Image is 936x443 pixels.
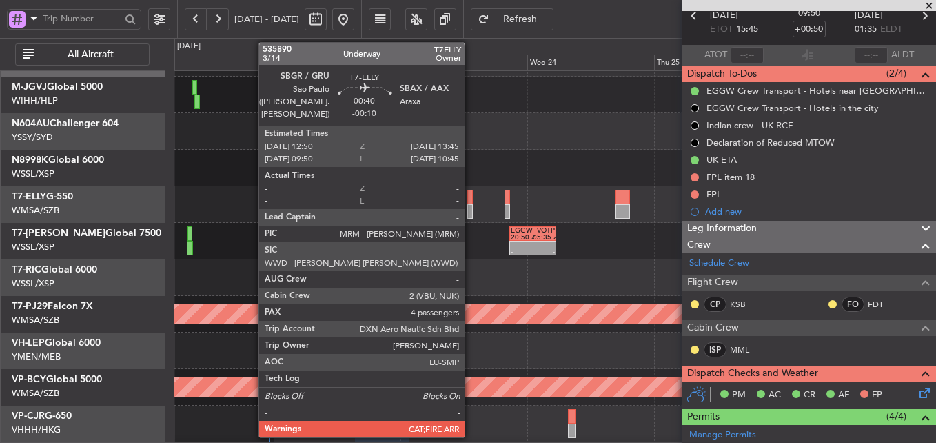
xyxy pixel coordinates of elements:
[43,8,121,29] input: Trip Number
[15,43,150,66] button: All Aircraft
[356,227,382,234] div: VOMM
[706,102,879,114] div: EGGW Crew Transport - Hotels in the city
[706,154,737,166] div: UK ETA
[12,168,54,180] a: WSSL/XSP
[704,48,727,62] span: ATOT
[12,277,54,290] a: WSSL/XSP
[12,95,58,107] a: WIHH/HLP
[382,227,407,234] div: EGGW
[511,234,533,241] div: 20:50 Z
[891,48,914,62] span: ALDT
[731,47,764,63] input: --:--
[12,302,48,311] span: T7-PJ29
[706,137,835,148] div: Declaration of Reduced MTOW
[710,23,733,37] span: ETOT
[511,227,533,234] div: EGGW
[147,55,274,71] div: Sun 21
[492,14,549,24] span: Refresh
[533,227,555,234] div: VOTP
[804,388,815,402] span: CR
[12,155,104,165] a: N8998KGlobal 6000
[880,23,902,37] span: ELDT
[886,66,906,81] span: (2/4)
[687,366,818,382] span: Dispatch Checks and Weather
[706,119,793,131] div: Indian crew - UK RCF
[12,375,102,384] a: VP-BCYGlobal 5000
[12,119,119,128] a: N604AUChallenger 604
[12,228,105,238] span: T7-[PERSON_NAME]
[12,119,50,128] span: N604AU
[12,82,47,92] span: M-JGVJ
[12,375,46,384] span: VP-BCY
[12,387,59,400] a: WMSA/SZB
[234,13,299,26] span: [DATE] - [DATE]
[798,7,820,21] span: 09:50
[12,314,59,326] a: WMSA/SZB
[37,50,145,59] span: All Aircraft
[886,409,906,424] span: (4/4)
[689,257,749,270] a: Schedule Crew
[12,204,59,217] a: WMSA/SZB
[687,320,739,336] span: Cabin Crew
[382,234,407,241] div: 01:40 Z
[872,388,882,402] span: FP
[400,55,527,71] div: Tue 23
[12,131,53,144] a: YSSY/SYD
[732,388,746,402] span: PM
[511,248,533,255] div: -
[329,212,353,219] div: -
[329,197,353,204] div: 15:25 Z
[12,302,93,311] a: T7-PJ29Falcon 7X
[12,411,72,421] a: VP-CJRG-650
[706,188,722,200] div: FPL
[471,8,553,30] button: Refresh
[769,388,781,402] span: AC
[706,85,929,97] div: EGGW Crew Transport - Hotels near [GEOGRAPHIC_DATA]
[687,275,738,291] span: Flight Crew
[12,265,41,275] span: T7-RIC
[305,190,329,197] div: GMMX
[382,248,407,255] div: -
[654,55,781,71] div: Thu 25
[12,228,161,238] a: T7-[PERSON_NAME]Global 7500
[305,212,329,219] div: -
[842,297,864,312] div: FO
[736,23,758,37] span: 15:45
[12,351,61,363] a: YMEN/MEB
[12,424,61,436] a: VHHH/HKG
[12,155,48,165] span: N8998K
[12,338,101,348] a: VH-LEPGlobal 6000
[730,344,761,356] a: MML
[855,23,877,37] span: 01:35
[12,241,54,253] a: WSSL/XSP
[687,409,720,425] span: Permits
[177,41,201,52] div: [DATE]
[12,411,45,421] span: VP-CJR
[305,197,329,204] div: 05:50 Z
[704,297,726,312] div: CP
[689,429,756,442] a: Manage Permits
[12,192,46,201] span: T7-ELLY
[274,55,400,71] div: Mon 22
[730,298,761,311] a: KSB
[687,237,711,253] span: Crew
[12,265,97,275] a: T7-RICGlobal 6000
[533,234,555,241] div: 05:35 Z
[855,9,883,23] span: [DATE]
[12,192,73,201] a: T7-ELLYG-550
[706,171,755,183] div: FPL item 18
[12,338,45,348] span: VH-LEP
[12,82,103,92] a: M-JGVJGlobal 5000
[710,9,738,23] span: [DATE]
[356,248,382,255] div: -
[356,234,382,241] div: 15:35 Z
[704,342,726,357] div: ISP
[687,66,757,82] span: Dispatch To-Dos
[527,55,654,71] div: Wed 24
[533,248,555,255] div: -
[329,190,353,197] div: SBGR
[838,388,849,402] span: AF
[687,221,757,237] span: Leg Information
[868,298,899,311] a: FDT
[705,206,929,217] div: Add new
